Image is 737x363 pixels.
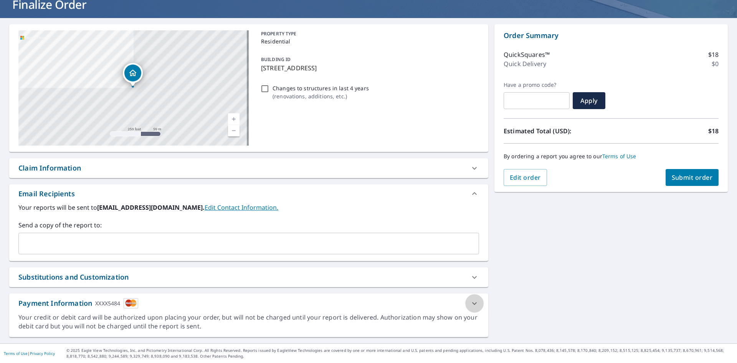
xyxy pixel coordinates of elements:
span: Apply [579,96,599,105]
p: $18 [708,50,719,59]
div: Claim Information [18,163,81,173]
a: EditContactInfo [205,203,278,212]
p: By ordering a report you agree to our [504,153,719,160]
button: Apply [573,92,605,109]
a: Privacy Policy [30,351,55,356]
p: [STREET_ADDRESS] [261,63,476,73]
p: Estimated Total (USD): [504,126,611,136]
button: Submit order [666,169,719,186]
p: $18 [708,126,719,136]
p: Residential [261,37,476,45]
div: XXXX5484 [95,298,120,308]
img: cardImage [124,298,138,308]
div: Your credit or debit card will be authorized upon placing your order, but will not be charged unt... [18,313,479,331]
div: Email Recipients [18,189,75,199]
b: [EMAIL_ADDRESS][DOMAIN_NAME]. [97,203,205,212]
a: Terms of Use [602,152,636,160]
p: Order Summary [504,30,719,41]
button: Edit order [504,169,547,186]
p: BUILDING ID [261,56,291,63]
div: Substitutions and Customization [18,272,129,282]
label: Your reports will be sent to [18,203,479,212]
label: Send a copy of the report to: [18,220,479,230]
p: QuickSquares™ [504,50,550,59]
div: Payment Information [18,298,138,308]
p: PROPERTY TYPE [261,30,476,37]
p: Changes to structures in last 4 years [273,84,369,92]
a: Terms of Use [4,351,28,356]
a: Current Level 17, Zoom Out [228,125,240,136]
span: Edit order [510,173,541,182]
div: Substitutions and Customization [9,267,488,287]
p: ( renovations, additions, etc. ) [273,92,369,100]
p: Quick Delivery [504,59,546,68]
div: Claim Information [9,158,488,178]
div: Dropped pin, building 1, Residential property, 2229 Cherry Dr Pulaski, TN 38478 [123,63,143,87]
p: | [4,351,55,356]
p: $0 [712,59,719,68]
div: Payment InformationXXXX5484cardImage [9,293,488,313]
span: Submit order [672,173,713,182]
p: © 2025 Eagle View Technologies, Inc. and Pictometry International Corp. All Rights Reserved. Repo... [66,348,733,359]
a: Current Level 17, Zoom In [228,113,240,125]
label: Have a promo code? [504,81,570,88]
div: Email Recipients [9,184,488,203]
